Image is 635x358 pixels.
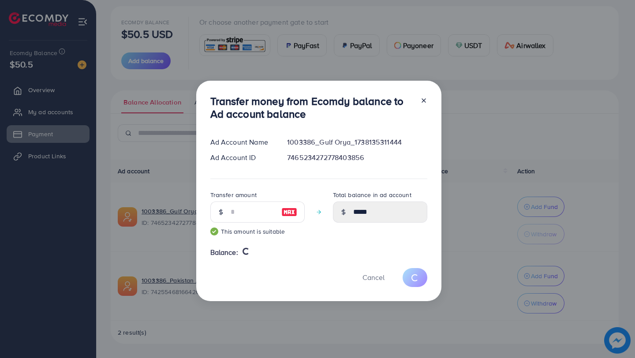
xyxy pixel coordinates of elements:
img: guide [210,227,218,235]
div: 7465234272778403856 [280,153,434,163]
h3: Transfer money from Ecomdy balance to Ad account balance [210,95,413,120]
button: Cancel [351,268,396,287]
small: This amount is suitable [210,227,305,236]
div: 1003386_Gulf Orya_1738135311444 [280,137,434,147]
span: Balance: [210,247,238,257]
label: Transfer amount [210,190,257,199]
div: Ad Account ID [203,153,280,163]
label: Total balance in ad account [333,190,411,199]
div: Ad Account Name [203,137,280,147]
img: image [281,207,297,217]
span: Cancel [362,272,385,282]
